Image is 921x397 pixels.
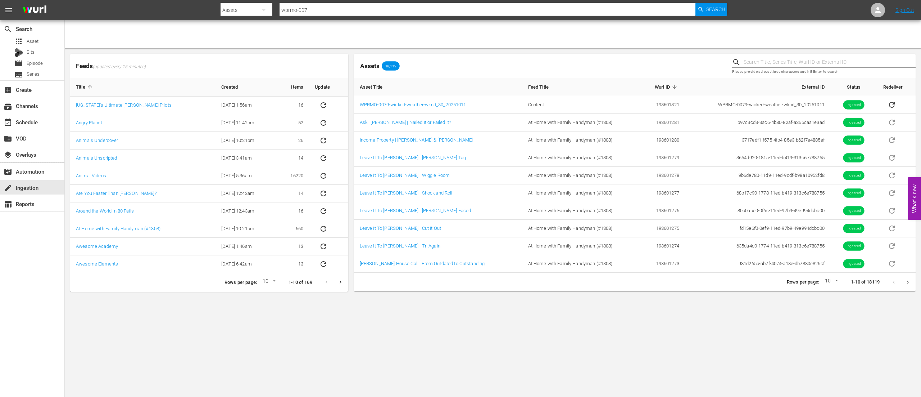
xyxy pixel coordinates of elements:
th: Items [276,78,309,97]
td: 193601280 [641,131,685,149]
span: Ingested [843,226,865,231]
a: Leave It To [PERSON_NAME] | [PERSON_NAME] Faced [360,208,471,213]
table: sticky table [354,78,916,273]
span: Overlays [4,151,12,159]
td: 13 [276,238,309,255]
td: 14 [276,185,309,202]
a: [US_STATE]'s Ultimate [PERSON_NAME] Pilots [76,102,172,108]
a: [PERSON_NAME] House Call | From Outdated to Outstanding [360,261,485,266]
td: 26 [276,132,309,150]
span: Asset [14,37,23,46]
td: At Home with Family Handyman (#1308) [522,114,641,131]
span: Series [27,71,40,78]
span: menu [4,6,13,14]
span: Search [706,3,725,16]
td: 3717edf1-f575-4fb4-85e3-b62f7e4885ef [685,131,830,149]
td: b97c3cd3-3ac6-4b80-82af-a366caa1e3ad [685,114,830,131]
span: Created [221,84,247,90]
a: Awesome Elements [76,261,118,267]
span: Automation [4,168,12,176]
span: Wurl ID [655,84,679,90]
img: ans4CAIJ8jUAAAAAAAAAAAAAAAAAAAAAAAAgQb4GAAAAAAAAAAAAAAAAAAAAAAAAJMjXAAAAAAAAAAAAAAAAAAAAAAAAgAT5G... [17,2,52,19]
td: Content [522,96,641,114]
a: Leave It To [PERSON_NAME] | Cut It Out [360,226,441,231]
p: Rows per page: [787,279,819,286]
td: At Home with Family Handyman (#1308) [522,255,641,273]
div: Bits [14,48,23,57]
span: Title [76,84,95,90]
td: 981d265b-ab7f-4074-a18e-db7880e826cf [685,255,830,273]
span: Live assets can't be redelivered [883,225,900,231]
a: Sign Out [895,7,914,13]
td: 193601275 [641,220,685,237]
td: 16 [276,97,309,114]
span: VOD [4,134,12,143]
td: [DATE] 11:42pm [215,114,276,132]
td: [DATE] 1:46am [215,238,276,255]
a: Angry Planet [76,120,102,125]
td: 16220 [276,167,309,185]
span: Series [14,70,23,79]
div: 10 [822,277,839,287]
span: Schedule [4,118,12,127]
a: Leave It To [PERSON_NAME] | Tri Again [360,243,440,249]
span: Channels [4,102,12,111]
th: Feed Title [522,78,641,96]
span: Reports [4,200,12,209]
button: Next page [901,275,915,289]
span: Ingested [843,102,865,108]
span: Asset Title [360,84,392,90]
td: At Home with Family Handyman (#1308) [522,167,641,184]
a: Ask...[PERSON_NAME] | Nailed It or Failed It? [360,120,451,125]
td: [DATE] 6:42am [215,255,276,273]
td: [DATE] 10:21pm [215,220,276,238]
td: 52 [276,114,309,132]
td: 193601278 [641,167,685,184]
td: 13 [276,255,309,273]
td: 193601281 [641,114,685,131]
th: Status [830,78,877,96]
a: Animals Unscripted [76,155,117,161]
td: 193601279 [641,149,685,167]
th: Update [309,78,348,97]
p: Please provide at least three characters and hit Enter to search [732,69,916,75]
a: Animal Videos [76,173,106,178]
a: Animals Undercover [76,138,118,143]
span: Live assets can't be redelivered [883,208,900,213]
a: Leave It To [PERSON_NAME] | [PERSON_NAME] Tag [360,155,466,160]
a: Are You Faster Than [PERSON_NAME]? [76,191,157,196]
span: Ingested [843,155,865,161]
span: Live assets can't be redelivered [883,119,900,125]
td: [DATE] 12:43am [215,202,276,220]
span: Ingestion [4,184,12,192]
a: WPRMO-0079-wicked-weather-wknd_30_20251011 [360,102,466,107]
div: 10 [260,277,277,288]
span: Live assets can't be redelivered [883,172,900,178]
a: At Home with Family Handyman (#1308) [76,226,160,231]
th: External ID [685,78,830,96]
span: Ingested [843,261,865,267]
span: Live assets can't be redelivered [883,137,900,142]
a: Around the World in 80 Fails [76,208,134,214]
a: Leave It To [PERSON_NAME] | Shock and Roll [360,190,453,196]
span: Ingested [843,138,865,143]
td: At Home with Family Handyman (#1308) [522,184,641,202]
span: Ingested [843,173,865,178]
a: Awesome Academy [76,244,118,249]
td: 14 [276,150,309,167]
span: Live assets can't be redelivered [883,155,900,160]
td: At Home with Family Handyman (#1308) [522,237,641,255]
td: At Home with Family Handyman (#1308) [522,131,641,149]
td: [DATE] 10:21pm [215,132,276,150]
span: Ingested [843,120,865,125]
td: 9b6de780-11d9-11ed-9cdf-b98a10952fd8 [685,167,830,184]
span: Feeds [70,60,348,72]
td: 68b17c90-1778-11ed-b419-313c6e788755 [685,184,830,202]
span: Episode [27,60,43,67]
a: Leave It To [PERSON_NAME] | Wiggle Room [360,173,450,178]
span: Asset [27,38,38,45]
td: 193601321 [641,96,685,114]
span: Live assets can't be redelivered [883,190,900,195]
td: [DATE] 12:42am [215,185,276,202]
span: Ingested [843,244,865,249]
